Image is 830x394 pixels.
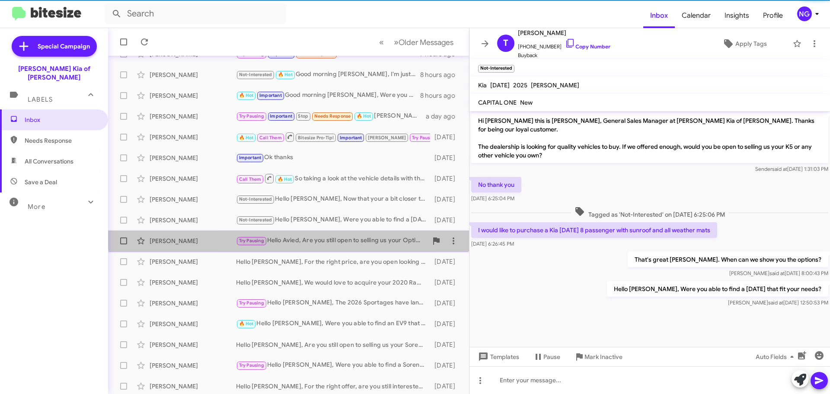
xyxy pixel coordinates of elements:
input: Search [105,3,286,24]
span: Sender [DATE] 1:31:03 PM [755,166,828,172]
span: [PERSON_NAME] [531,81,579,89]
span: Bitesize Pro-Tip! [298,135,334,141]
div: [DATE] [430,340,462,349]
small: Not-Interested [478,65,514,73]
span: Not-Interested [239,217,272,223]
span: said at [772,166,787,172]
div: [DATE] [430,320,462,328]
div: Hello Avied, Are you still open to selling us your Optima for the right price? [236,236,428,246]
span: [PERSON_NAME] [368,135,406,141]
span: 🔥 Hot [239,93,254,98]
a: Profile [756,3,790,28]
span: Try Pausing [239,300,264,306]
div: [PERSON_NAME] [150,133,236,141]
span: Call Them [239,176,262,182]
div: [PERSON_NAME] [150,257,236,266]
div: Hello [PERSON_NAME], Are you still open to selling us your Sorento for the right price? [236,340,430,349]
div: Hello [PERSON_NAME], We would love to acquire your 2020 Ram 1500 for our pre owned lot. For the r... [236,278,430,287]
div: NG [797,6,812,21]
p: Hi [PERSON_NAME] this is [PERSON_NAME], General Sales Manager at [PERSON_NAME] Kia of [PERSON_NAM... [471,113,828,163]
span: New [520,99,533,106]
span: Important [259,93,282,98]
div: Good morning [PERSON_NAME], Were you able to look at the mileage on the sportage? An approximate ... [236,90,420,100]
span: Pause [543,349,560,365]
div: [PERSON_NAME] [150,361,236,370]
div: [DATE] [430,154,462,162]
span: [PHONE_NUMBER] [518,38,610,51]
span: Call Them [259,135,282,141]
span: said at [768,299,783,306]
span: Auto Fields [756,349,797,365]
div: [DATE] [430,257,462,266]
span: Needs Response [25,136,98,145]
span: Try Pausing [412,135,437,141]
div: [PERSON_NAME] [150,195,236,204]
a: Calendar [675,3,718,28]
div: Hello [PERSON_NAME], Now that your a bit closer to your lease end, would you consider an early up... [236,194,430,204]
p: That's great [PERSON_NAME]. When can we show you the options? [628,252,828,267]
span: CAPITAL ONE [478,99,517,106]
a: Insights [718,3,756,28]
div: [DATE] [430,382,462,391]
span: 🔥 Hot [239,321,254,327]
button: Pause [526,349,567,365]
div: [DATE] [430,216,462,224]
div: Hello [PERSON_NAME], For the right offer, are you still interested in selling us your Sportage? [236,382,430,391]
div: Good morning [PERSON_NAME], I'm just following up so you don't think I left you hanging. The fina... [236,70,420,80]
div: Hello [PERSON_NAME], Were you able to find an EV9 that fit your needs? [236,319,430,329]
p: I would like to purchase a Kia [DATE] 8 passenger with sunroof and all weather mats [471,222,717,238]
div: [PERSON_NAME] [150,340,236,349]
span: 2025 [513,81,527,89]
div: a day ago [426,112,462,121]
span: More [28,203,45,211]
span: Needs Response [314,113,351,119]
span: 🔥 Hot [239,135,254,141]
p: Hello [PERSON_NAME], Were you able to find a [DATE] that fit your needs? [607,281,828,297]
span: Mark Inactive [584,349,622,365]
div: Hello [PERSON_NAME], Were you able to find a [DATE] that fit your needs? [236,215,430,225]
span: Labels [28,96,53,103]
div: [DATE] [430,361,462,370]
button: Auto Fields [749,349,804,365]
div: 8 hours ago [420,70,462,79]
nav: Page navigation example [374,33,459,51]
span: [DATE] 6:25:04 PM [471,195,514,202]
span: Stop [298,113,308,119]
span: » [394,37,399,48]
button: Next [389,33,459,51]
p: No thank you [471,177,521,192]
span: « [379,37,384,48]
div: Sounds good just let me know when works best for you! [236,131,430,142]
button: Apply Tags [700,36,788,51]
span: 🔥 Hot [357,113,371,119]
div: [PERSON_NAME] [150,299,236,308]
span: [DATE] [490,81,510,89]
div: Hello [PERSON_NAME], For the right price, are you open looking to sell your Sportage? [236,257,430,266]
span: Buyback [518,51,610,60]
div: [DATE] [430,174,462,183]
div: [PERSON_NAME] [150,91,236,100]
span: [PERSON_NAME] [518,28,610,38]
span: Try Pausing [239,238,264,243]
span: T [503,36,508,50]
span: Important [270,113,292,119]
div: [PERSON_NAME] [150,174,236,183]
button: Previous [374,33,389,51]
span: Not-Interested [239,72,272,77]
a: Special Campaign [12,36,97,57]
div: Ok thanks [236,153,430,163]
span: [PERSON_NAME] [DATE] 8:00:43 PM [729,270,828,276]
span: Inbox [25,115,98,124]
div: [PERSON_NAME] [150,320,236,328]
span: Tagged as 'Not-Interested' on [DATE] 6:25:06 PM [571,206,728,219]
span: Important [340,135,362,141]
div: So taking a look at the vehicle details with the appraiser, it looks like we would be able to tra... [236,173,430,184]
div: [PERSON_NAME] [150,237,236,245]
div: [DATE] [430,133,462,141]
div: Hello [PERSON_NAME], Were you able to find a Sorento that fit your needs? [236,360,430,370]
span: Important [239,155,262,160]
span: Kia [478,81,487,89]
